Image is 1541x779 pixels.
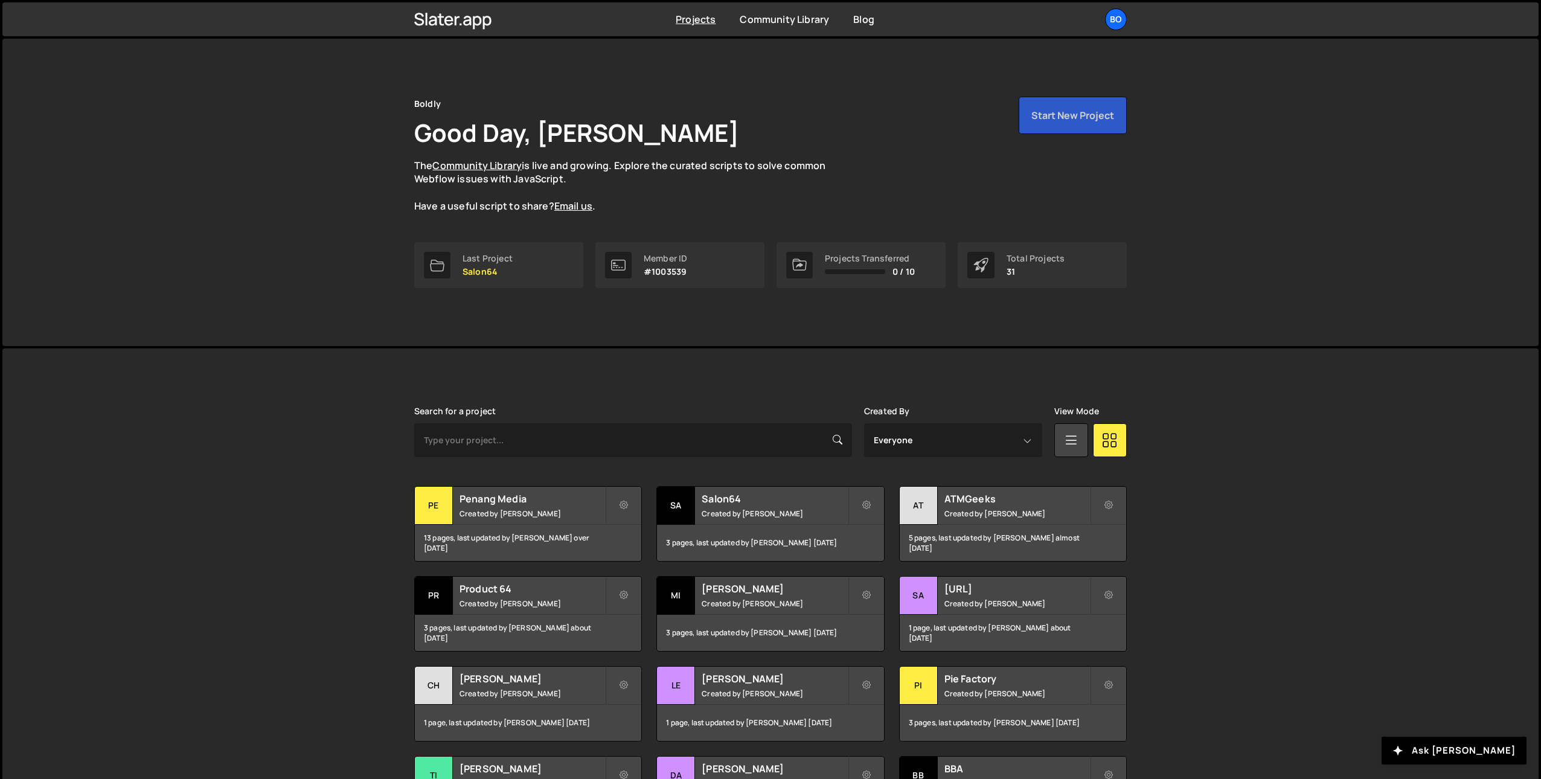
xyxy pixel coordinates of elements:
[702,672,847,685] h2: [PERSON_NAME]
[414,576,642,652] a: Pr Product 64 Created by [PERSON_NAME] 3 pages, last updated by [PERSON_NAME] about [DATE]
[944,688,1090,699] small: Created by [PERSON_NAME]
[944,508,1090,519] small: Created by [PERSON_NAME]
[460,762,605,775] h2: [PERSON_NAME]
[892,267,915,277] span: 0 / 10
[657,577,695,615] div: Mi
[900,525,1126,561] div: 5 pages, last updated by [PERSON_NAME] almost [DATE]
[460,672,605,685] h2: [PERSON_NAME]
[702,508,847,519] small: Created by [PERSON_NAME]
[657,615,883,651] div: 3 pages, last updated by [PERSON_NAME] [DATE]
[657,487,695,525] div: Sa
[1007,254,1065,263] div: Total Projects
[644,254,687,263] div: Member ID
[900,705,1126,741] div: 3 pages, last updated by [PERSON_NAME] [DATE]
[944,762,1090,775] h2: BBA
[415,525,641,561] div: 13 pages, last updated by [PERSON_NAME] over [DATE]
[656,486,884,562] a: Sa Salon64 Created by [PERSON_NAME] 3 pages, last updated by [PERSON_NAME] [DATE]
[656,666,884,742] a: Le [PERSON_NAME] Created by [PERSON_NAME] 1 page, last updated by [PERSON_NAME] [DATE]
[415,667,453,705] div: CH
[656,576,884,652] a: Mi [PERSON_NAME] Created by [PERSON_NAME] 3 pages, last updated by [PERSON_NAME] [DATE]
[415,487,453,525] div: Pe
[414,486,642,562] a: Pe Penang Media Created by [PERSON_NAME] 13 pages, last updated by [PERSON_NAME] over [DATE]
[1019,97,1127,134] button: Start New Project
[644,267,687,277] p: #1003539
[460,598,605,609] small: Created by [PERSON_NAME]
[899,576,1127,652] a: SA [URL] Created by [PERSON_NAME] 1 page, last updated by [PERSON_NAME] about [DATE]
[432,159,522,172] a: Community Library
[657,705,883,741] div: 1 page, last updated by [PERSON_NAME] [DATE]
[414,97,441,111] div: Boldly
[900,487,938,525] div: AT
[414,423,852,457] input: Type your project...
[415,577,453,615] div: Pr
[460,582,605,595] h2: Product 64
[740,13,829,26] a: Community Library
[1007,267,1065,277] p: 31
[944,672,1090,685] h2: Pie Factory
[676,13,716,26] a: Projects
[1105,8,1127,30] a: Bo
[460,508,605,519] small: Created by [PERSON_NAME]
[899,486,1127,562] a: AT ATMGeeks Created by [PERSON_NAME] 5 pages, last updated by [PERSON_NAME] almost [DATE]
[415,705,641,741] div: 1 page, last updated by [PERSON_NAME] [DATE]
[900,667,938,705] div: Pi
[657,525,883,561] div: 3 pages, last updated by [PERSON_NAME] [DATE]
[460,688,605,699] small: Created by [PERSON_NAME]
[1054,406,1099,416] label: View Mode
[944,492,1090,505] h2: ATMGeeks
[414,242,583,288] a: Last Project Salon64
[864,406,910,416] label: Created By
[460,492,605,505] h2: Penang Media
[1382,737,1527,765] button: Ask [PERSON_NAME]
[463,254,513,263] div: Last Project
[414,159,849,213] p: The is live and growing. Explore the curated scripts to solve common Webflow issues with JavaScri...
[554,199,592,213] a: Email us
[657,667,695,705] div: Le
[899,666,1127,742] a: Pi Pie Factory Created by [PERSON_NAME] 3 pages, last updated by [PERSON_NAME] [DATE]
[702,492,847,505] h2: Salon64
[853,13,874,26] a: Blog
[414,406,496,416] label: Search for a project
[415,615,641,651] div: 3 pages, last updated by [PERSON_NAME] about [DATE]
[900,615,1126,651] div: 1 page, last updated by [PERSON_NAME] about [DATE]
[825,254,915,263] div: Projects Transferred
[702,688,847,699] small: Created by [PERSON_NAME]
[702,582,847,595] h2: [PERSON_NAME]
[944,582,1090,595] h2: [URL]
[414,666,642,742] a: CH [PERSON_NAME] Created by [PERSON_NAME] 1 page, last updated by [PERSON_NAME] [DATE]
[414,116,739,149] h1: Good Day, [PERSON_NAME]
[944,598,1090,609] small: Created by [PERSON_NAME]
[702,598,847,609] small: Created by [PERSON_NAME]
[463,267,513,277] p: Salon64
[900,577,938,615] div: SA
[702,762,847,775] h2: [PERSON_NAME]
